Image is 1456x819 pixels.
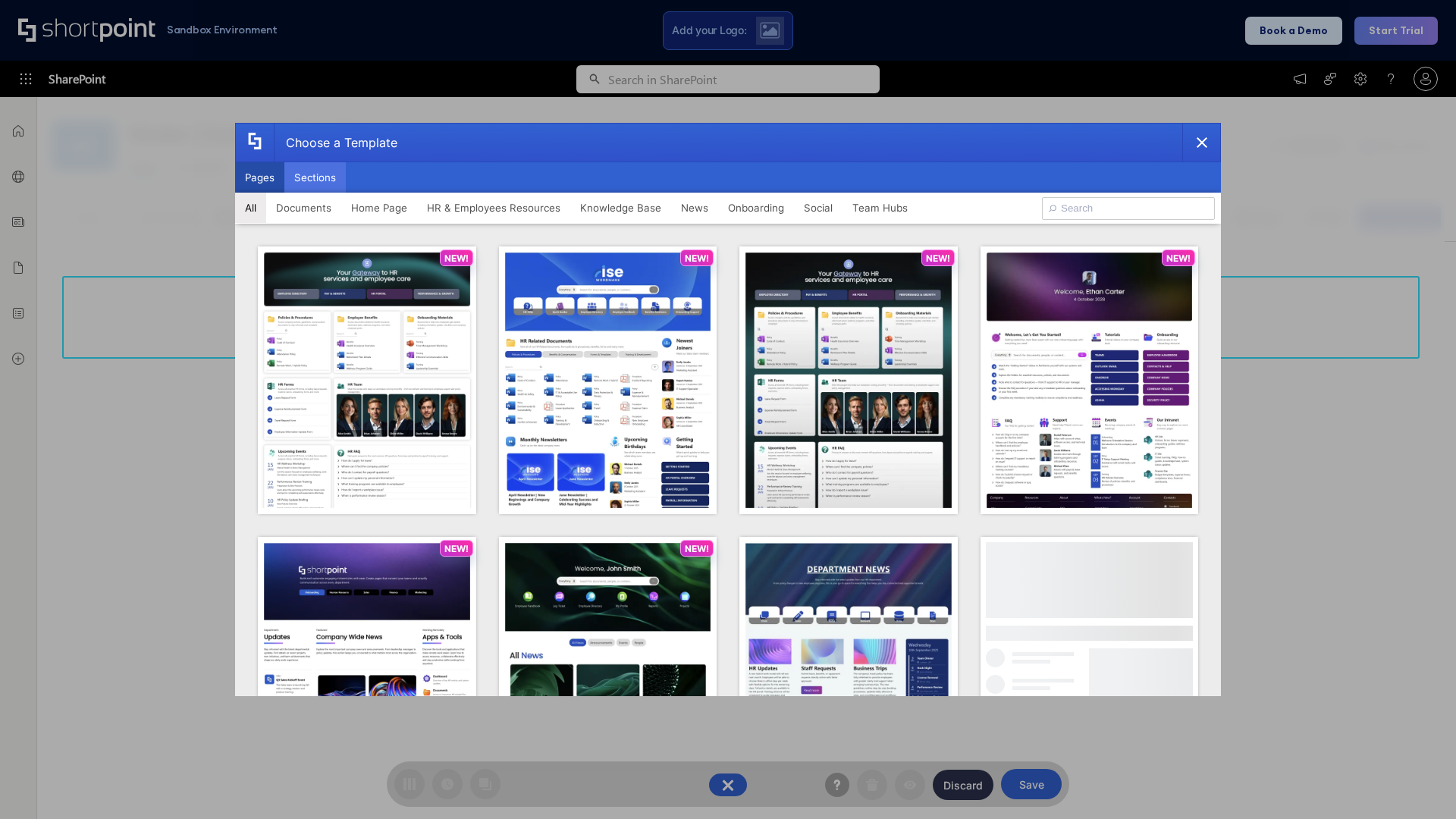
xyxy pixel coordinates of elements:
[926,253,950,264] p: NEW!
[1380,746,1456,819] iframe: Chat Widget
[235,162,284,193] button: Pages
[444,543,469,554] p: NEW!
[843,193,918,223] button: Team Hubs
[570,193,671,223] button: Knowledge Base
[274,124,397,162] div: Choose a Template
[284,162,346,193] button: Sections
[341,193,417,223] button: Home Page
[444,253,469,264] p: NEW!
[266,193,341,223] button: Documents
[794,193,843,223] button: Social
[1166,253,1191,264] p: NEW!
[685,543,709,554] p: NEW!
[235,123,1221,696] div: template selector
[235,193,266,223] button: All
[671,193,718,223] button: News
[685,253,709,264] p: NEW!
[718,193,794,223] button: Onboarding
[1042,197,1215,220] input: Search
[417,193,570,223] button: HR & Employees Resources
